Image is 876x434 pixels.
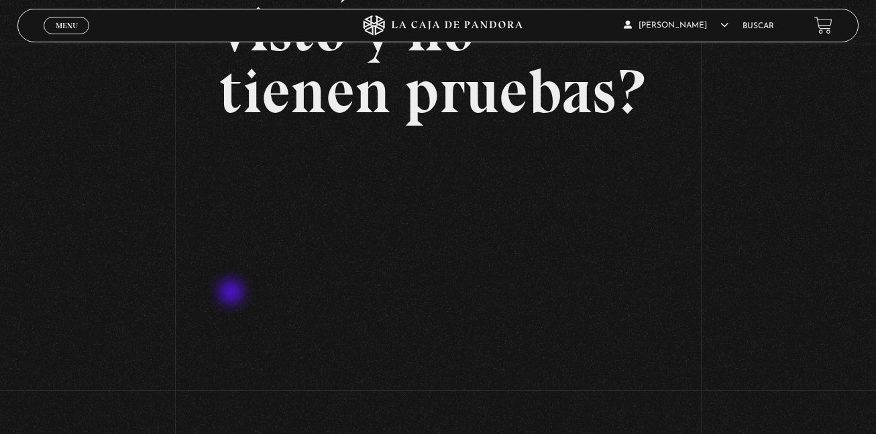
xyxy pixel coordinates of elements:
a: Buscar [743,22,774,30]
iframe: Dailymotion video player – Que juras haber visto y no tienes pruebas (98) [219,142,657,389]
span: [PERSON_NAME] [624,21,728,30]
a: View your shopping cart [814,16,832,34]
span: Menu [56,21,78,30]
span: Cerrar [51,33,83,42]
